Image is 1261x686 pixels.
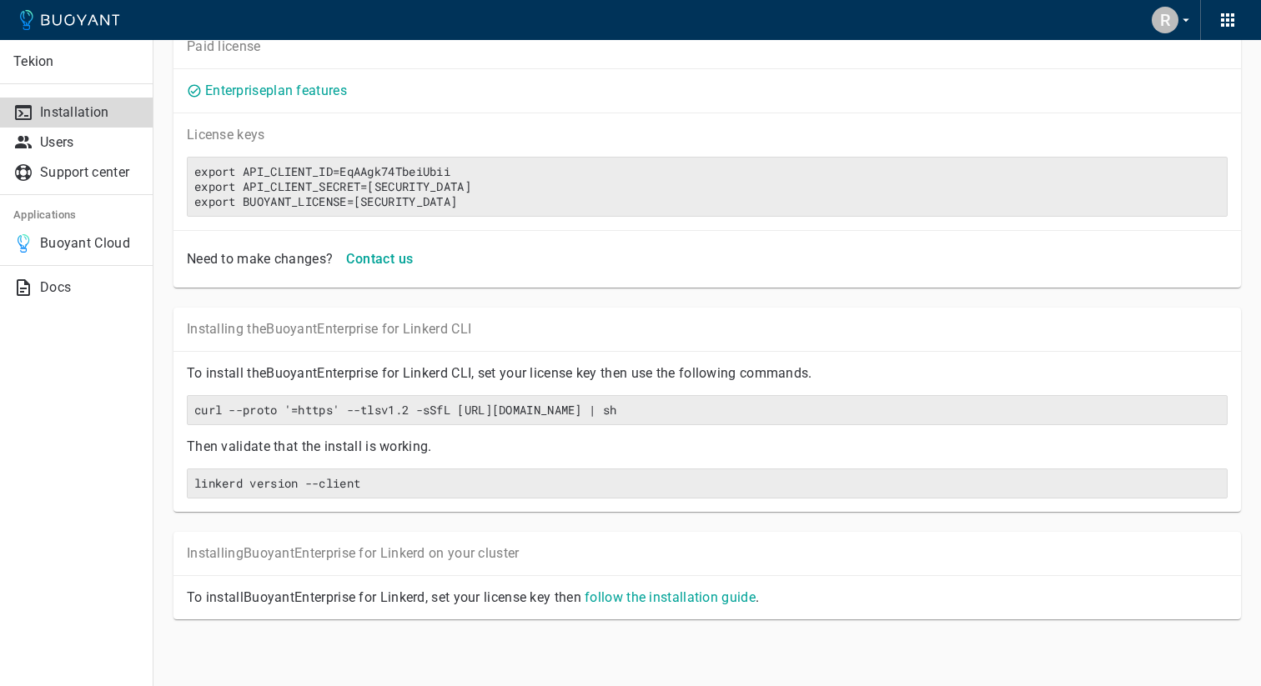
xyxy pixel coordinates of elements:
[194,476,1220,491] h6: linkerd version --client
[187,321,1228,338] p: Installing the Buoyant Enterprise for Linkerd CLI
[40,164,139,181] p: Support center
[187,38,1228,55] p: Paid license
[339,244,419,274] button: Contact us
[13,208,139,222] h5: Applications
[187,365,1228,382] p: To install the Buoyant Enterprise for Linkerd CLI, set your license key then use the following co...
[346,251,413,268] h4: Contact us
[194,403,1220,418] h6: curl --proto '=https' --tlsv1.2 -sSfL [URL][DOMAIN_NAME] | sh
[1152,7,1178,33] div: R
[40,104,139,121] p: Installation
[205,83,347,98] a: Enterpriseplan features
[339,250,419,266] a: Contact us
[585,589,756,605] a: follow the installation guide
[40,235,139,252] p: Buoyant Cloud
[40,279,139,296] p: Docs
[180,244,333,268] div: Need to make changes?
[187,127,1228,143] p: License key s
[13,53,139,70] p: Tekion
[187,438,1228,455] p: Then validate that the install is working.
[40,134,139,151] p: Users
[187,589,1228,606] p: To install Buoyant Enterprise for Linkerd, set your license key then .
[187,545,1228,562] p: Installing Buoyant Enterprise for Linkerd on your cluster
[194,164,1220,209] h6: export API_CLIENT_ID=EqAAgk74TbeiUbiiexport API_CLIENT_SECRET=[SECURITY_DATA]export BUOYANT_LICEN...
